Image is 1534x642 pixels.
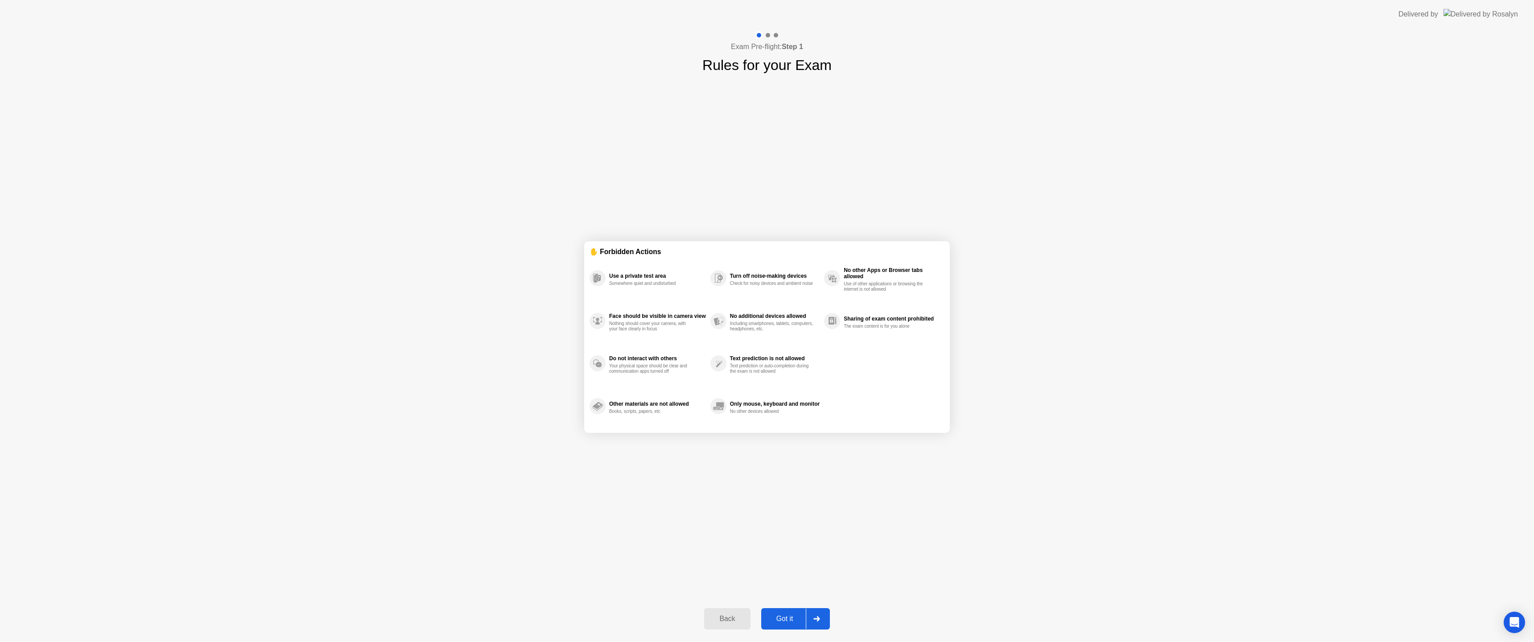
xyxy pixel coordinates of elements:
[1443,9,1518,19] img: Delivered by Rosalyn
[609,273,706,279] div: Use a private test area
[730,355,820,362] div: Text prediction is not allowed
[609,355,706,362] div: Do not interact with others
[730,409,814,414] div: No other devices allowed
[730,281,814,286] div: Check for noisy devices and ambient noise
[702,54,832,76] h1: Rules for your Exam
[844,324,928,329] div: The exam content is for you alone
[609,409,693,414] div: Books, scripts, papers, etc
[609,401,706,407] div: Other materials are not allowed
[844,316,940,322] div: Sharing of exam content prohibited
[782,43,803,50] b: Step 1
[764,615,806,623] div: Got it
[590,247,944,257] div: ✋ Forbidden Actions
[844,267,940,280] div: No other Apps or Browser tabs allowed
[730,313,820,319] div: No additional devices allowed
[1504,612,1525,633] div: Open Intercom Messenger
[730,401,820,407] div: Only mouse, keyboard and monitor
[761,608,830,630] button: Got it
[609,313,706,319] div: Face should be visible in camera view
[1398,9,1438,20] div: Delivered by
[730,363,814,374] div: Text prediction or auto-completion during the exam is not allowed
[609,281,693,286] div: Somewhere quiet and undisturbed
[730,273,820,279] div: Turn off noise-making devices
[704,608,750,630] button: Back
[731,41,803,52] h4: Exam Pre-flight:
[609,321,693,332] div: Nothing should cover your camera, with your face clearly in focus
[707,615,747,623] div: Back
[730,321,814,332] div: Including smartphones, tablets, computers, headphones, etc.
[844,281,928,292] div: Use of other applications or browsing the internet is not allowed
[609,363,693,374] div: Your physical space should be clear and communication apps turned off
